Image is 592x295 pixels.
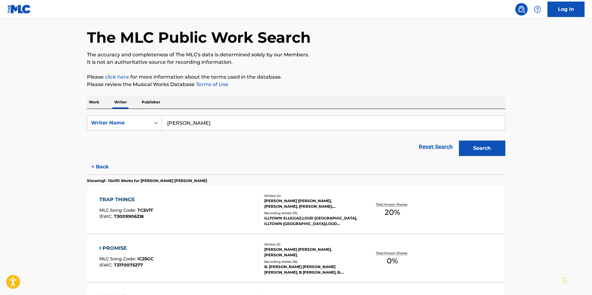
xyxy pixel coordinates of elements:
a: Terms of Use [195,81,228,87]
p: Total Known Shares: [376,251,409,255]
span: MLC Song Code : [99,207,137,213]
div: Writers ( 2 ) [264,242,358,247]
a: TRAP THINGSMLC Song Code:TC5V1TISWC:T3009906218Writers (4)[PERSON_NAME] [PERSON_NAME], [PERSON_NA... [87,187,505,233]
span: TC5V1T [137,207,153,213]
div: Recording Artists ( 16 ) [264,259,358,264]
div: Writers ( 4 ) [264,193,358,198]
span: MLC Song Code : [99,256,137,262]
p: Writer [112,96,129,109]
img: MLC Logo [7,5,31,14]
div: Writer Name [91,119,147,127]
p: Total Known Shares: [376,202,409,207]
div: Help [531,3,544,15]
div: I PROMISE [99,245,153,252]
img: search [518,6,525,13]
span: T3009906218 [114,214,144,219]
div: Drag [563,271,567,290]
form: Search Form [87,115,505,159]
span: 0 % [387,255,398,267]
span: IC25GC [137,256,153,262]
img: help [534,6,541,13]
span: T3170075277 [114,262,143,268]
p: Work [87,96,101,109]
p: Please review the Musical Works Database [87,81,505,88]
button: Search [459,141,505,156]
p: It is not an authoritative source for recording information. [87,59,505,66]
p: Publisher [140,96,162,109]
button: < Back [87,159,124,175]
a: Public Search [515,3,528,15]
span: ISWC : [99,214,114,219]
a: I PROMISEMLC Song Code:IC25GCISWC:T3170075277Writers (2)[PERSON_NAME] [PERSON_NAME], [PERSON_NAME... [87,235,505,282]
span: ISWC : [99,262,114,268]
div: [PERSON_NAME] [PERSON_NAME], [PERSON_NAME], [PERSON_NAME], [PERSON_NAME] [264,198,358,209]
h1: The MLC Public Work Search [87,28,311,47]
a: Log In [547,2,585,17]
a: Reset Search [416,140,456,154]
a: click here [105,74,129,80]
span: 20 % [385,207,400,218]
div: Recording Artists ( 13 ) [264,211,358,215]
div: B. [PERSON_NAME] [PERSON_NAME] [PERSON_NAME], B [PERSON_NAME], B. [PERSON_NAME] [264,264,358,275]
p: Please for more information about the terms used in the database. [87,73,505,81]
iframe: Chat Widget [561,265,592,295]
p: The accuracy and completeness of The MLC's data is determined solely by our Members. [87,51,505,59]
div: [PERSON_NAME] [PERSON_NAME], [PERSON_NAME] [264,247,358,258]
p: Showing 1 - 10 of 51 Works for [PERSON_NAME] [PERSON_NAME] [87,178,207,184]
div: ILLTOWN SLUGGAZ,LOUD [GEOGRAPHIC_DATA], ILLTOWN [GEOGRAPHIC_DATA];LOUD [GEOGRAPHIC_DATA], LOUD [G... [264,215,358,227]
div: TRAP THINGS [99,196,153,203]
